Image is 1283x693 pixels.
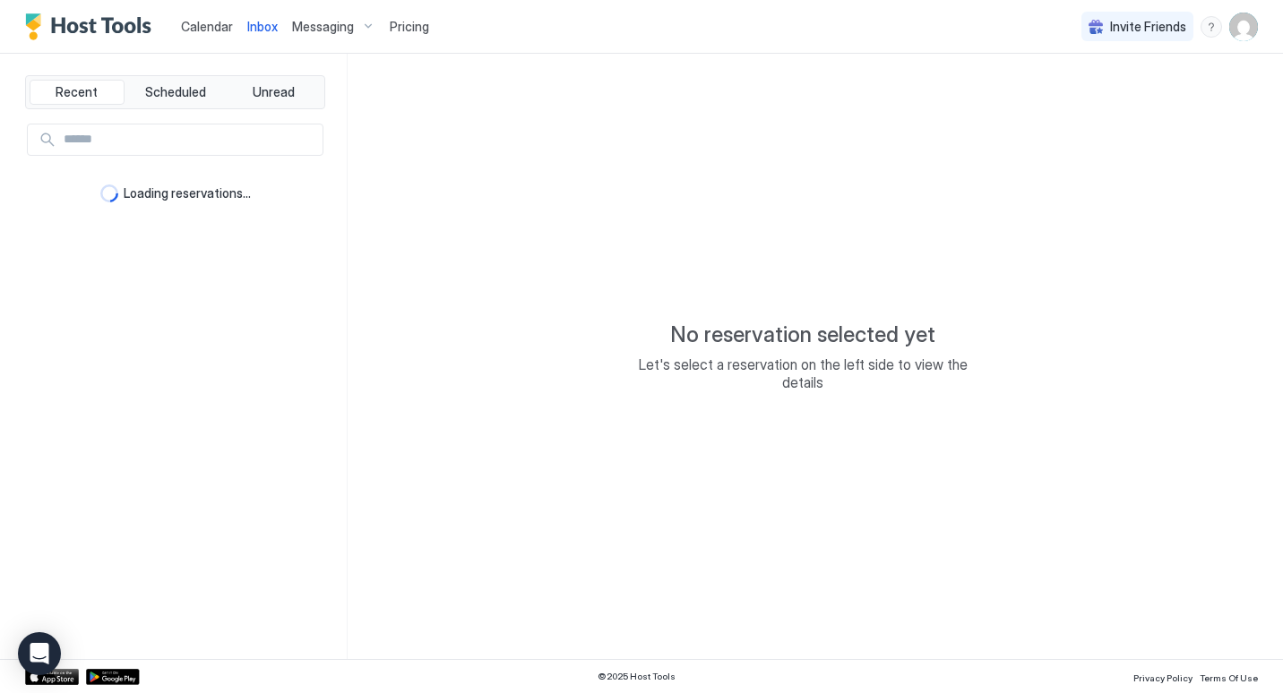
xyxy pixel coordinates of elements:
button: Recent [30,80,125,105]
a: Calendar [181,17,233,36]
div: tab-group [25,75,325,109]
a: Google Play Store [86,669,140,685]
span: Let's select a reservation on the left side to view the details [624,355,982,391]
div: loading [100,184,118,202]
span: Inbox [247,19,278,34]
div: menu [1201,16,1222,38]
input: Input Field [56,124,323,155]
span: Loading reservations... [124,185,251,201]
span: Terms Of Use [1200,672,1258,683]
span: Pricing [390,19,429,35]
button: Unread [226,80,321,105]
span: Scheduled [145,84,206,100]
span: Invite Friends [1110,19,1186,35]
span: Privacy Policy [1133,672,1193,683]
a: App Store [25,669,79,685]
a: Privacy Policy [1133,667,1193,686]
a: Terms Of Use [1200,667,1258,686]
div: User profile [1229,13,1258,41]
span: Messaging [292,19,354,35]
a: Host Tools Logo [25,13,159,40]
span: © 2025 Host Tools [598,671,676,682]
span: Calendar [181,19,233,34]
div: Open Intercom Messenger [18,632,61,675]
button: Scheduled [128,80,223,105]
span: Recent [56,84,98,100]
span: No reservation selected yet [670,321,935,348]
span: Unread [253,84,295,100]
a: Inbox [247,17,278,36]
